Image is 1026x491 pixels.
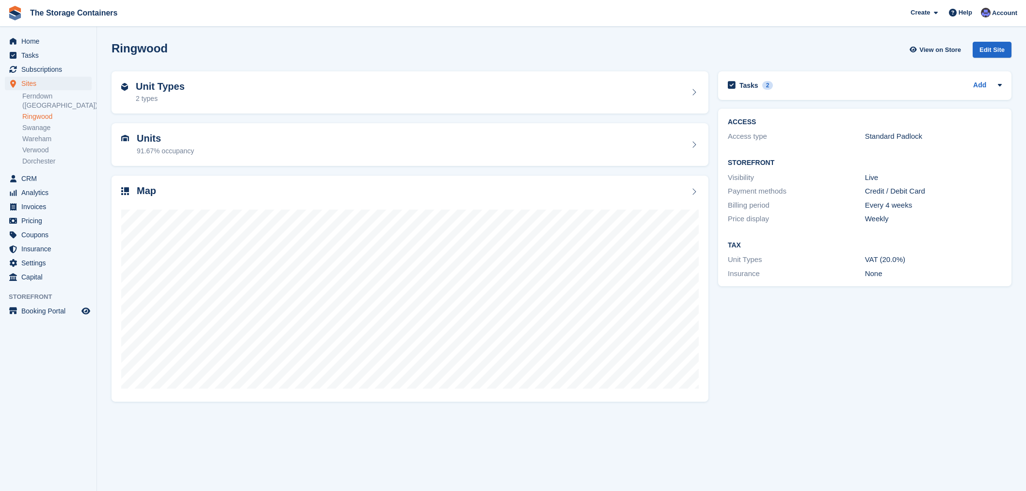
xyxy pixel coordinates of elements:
[112,71,708,114] a: Unit Types 2 types
[739,81,758,90] h2: Tasks
[5,186,92,199] a: menu
[21,256,80,270] span: Settings
[728,268,865,279] div: Insurance
[973,80,986,91] a: Add
[21,63,80,76] span: Subscriptions
[5,200,92,213] a: menu
[21,172,80,185] span: CRM
[865,254,1002,265] div: VAT (20.0%)
[22,146,92,155] a: Verwood
[728,159,1002,167] h2: Storefront
[992,8,1017,18] span: Account
[865,131,1002,142] div: Standard Padlock
[22,123,92,132] a: Swanage
[22,112,92,121] a: Ringwood
[136,81,185,92] h2: Unit Types
[865,200,1002,211] div: Every 4 weeks
[21,242,80,256] span: Insurance
[21,34,80,48] span: Home
[981,8,991,17] img: Dan Excell
[26,5,121,21] a: The Storage Containers
[21,77,80,90] span: Sites
[21,214,80,228] span: Pricing
[136,94,185,104] div: 2 types
[5,256,92,270] a: menu
[973,42,1011,58] div: Edit Site
[919,45,961,55] span: View on Store
[137,146,194,156] div: 91.67% occupancy
[5,242,92,256] a: menu
[22,92,92,110] a: Ferndown ([GEOGRAPHIC_DATA])
[112,176,708,402] a: Map
[112,123,708,166] a: Units 91.67% occupancy
[9,292,96,302] span: Storefront
[728,118,1002,126] h2: ACCESS
[728,172,865,183] div: Visibility
[21,270,80,284] span: Capital
[728,186,865,197] div: Payment methods
[728,242,1002,249] h2: Tax
[21,304,80,318] span: Booking Portal
[911,8,930,17] span: Create
[5,270,92,284] a: menu
[908,42,965,58] a: View on Store
[22,134,92,144] a: Wareham
[5,304,92,318] a: menu
[121,83,128,91] img: unit-type-icn-2b2737a686de81e16bb02015468b77c625bbabd49415b5ef34ead5e3b44a266d.svg
[112,42,168,55] h2: Ringwood
[5,34,92,48] a: menu
[762,81,773,90] div: 2
[121,187,129,195] img: map-icn-33ee37083ee616e46c38cad1a60f524a97daa1e2b2c8c0bc3eb3415660979fc1.svg
[5,49,92,62] a: menu
[8,6,22,20] img: stora-icon-8386f47178a22dfd0bd8f6a31ec36ba5ce8667c1dd55bd0f319d3a0aa187defe.svg
[728,200,865,211] div: Billing period
[865,186,1002,197] div: Credit / Debit Card
[728,131,865,142] div: Access type
[728,213,865,225] div: Price display
[121,135,129,142] img: unit-icn-7be61d7bf1b0ce9d3e12c5938cc71ed9869f7b940bace4675aadf7bd6d80202e.svg
[5,77,92,90] a: menu
[22,157,92,166] a: Dorchester
[137,185,156,196] h2: Map
[5,228,92,242] a: menu
[137,133,194,144] h2: Units
[728,254,865,265] div: Unit Types
[865,213,1002,225] div: Weekly
[5,214,92,228] a: menu
[21,228,80,242] span: Coupons
[973,42,1011,62] a: Edit Site
[21,200,80,213] span: Invoices
[80,305,92,317] a: Preview store
[865,268,1002,279] div: None
[21,49,80,62] span: Tasks
[959,8,972,17] span: Help
[5,172,92,185] a: menu
[21,186,80,199] span: Analytics
[865,172,1002,183] div: Live
[5,63,92,76] a: menu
